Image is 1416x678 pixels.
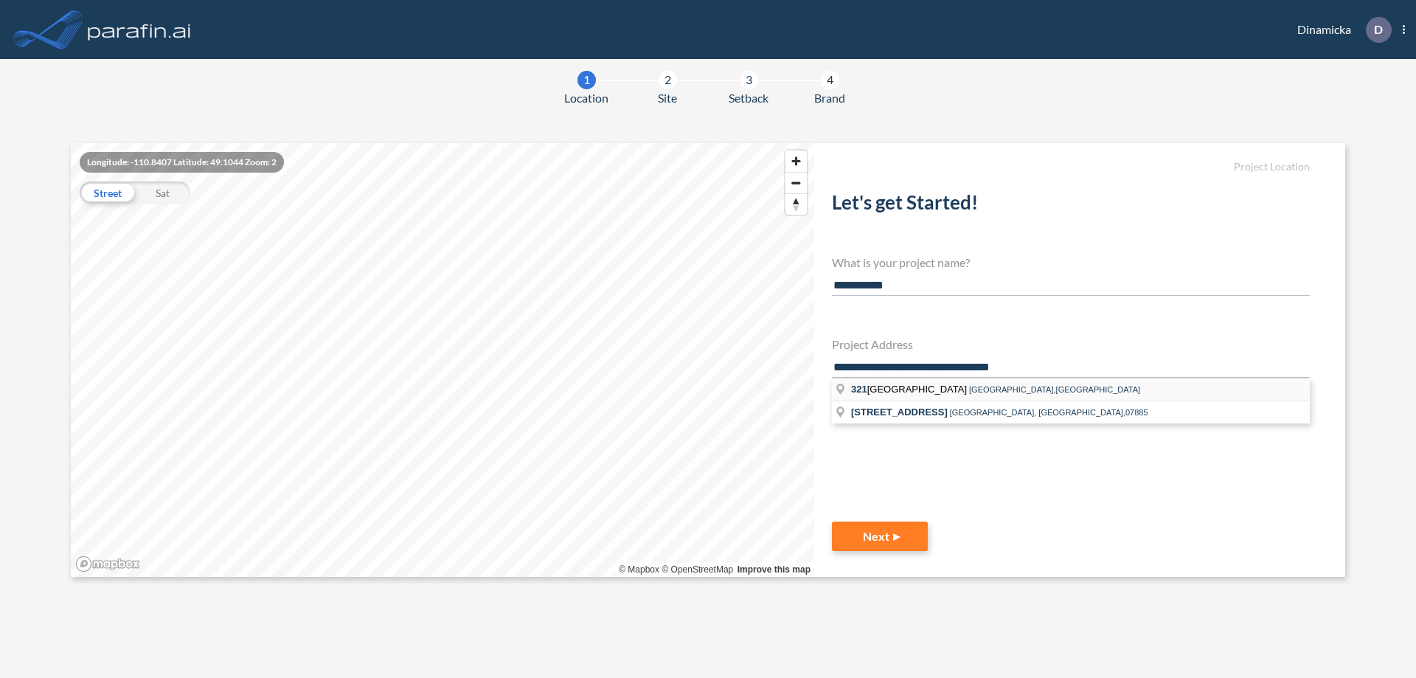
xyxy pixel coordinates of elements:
h4: Project Address [832,337,1310,351]
span: Reset bearing to north [785,194,807,215]
span: 321 [851,384,867,395]
div: Sat [135,181,190,204]
div: 3 [740,71,758,89]
div: Longitude: -110.8407 Latitude: 49.1044 Zoom: 2 [80,152,284,173]
h5: Project Location [832,161,1310,173]
span: Zoom out [785,173,807,193]
span: [STREET_ADDRESS] [851,407,948,418]
button: Zoom out [785,172,807,193]
img: logo [85,15,194,44]
h2: Let's get Started! [832,191,1310,220]
div: 2 [659,71,677,89]
span: [GEOGRAPHIC_DATA],[GEOGRAPHIC_DATA] [969,385,1140,394]
span: Brand [814,89,845,107]
a: Improve this map [737,564,811,575]
p: D [1374,23,1383,36]
span: [GEOGRAPHIC_DATA] [851,384,969,395]
div: Dinamicka [1275,17,1405,43]
span: Site [658,89,677,107]
div: 1 [577,71,596,89]
h4: What is your project name? [832,255,1310,269]
button: Zoom in [785,151,807,172]
div: 4 [821,71,839,89]
button: Reset bearing to north [785,193,807,215]
span: [GEOGRAPHIC_DATA], [GEOGRAPHIC_DATA],07885 [950,408,1148,417]
canvas: Map [71,143,814,577]
span: Setback [729,89,768,107]
a: Mapbox [619,564,659,575]
div: Street [80,181,135,204]
button: Next [832,522,928,551]
a: Mapbox homepage [75,556,140,573]
span: Location [564,89,608,107]
a: OpenStreetMap [662,564,733,575]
